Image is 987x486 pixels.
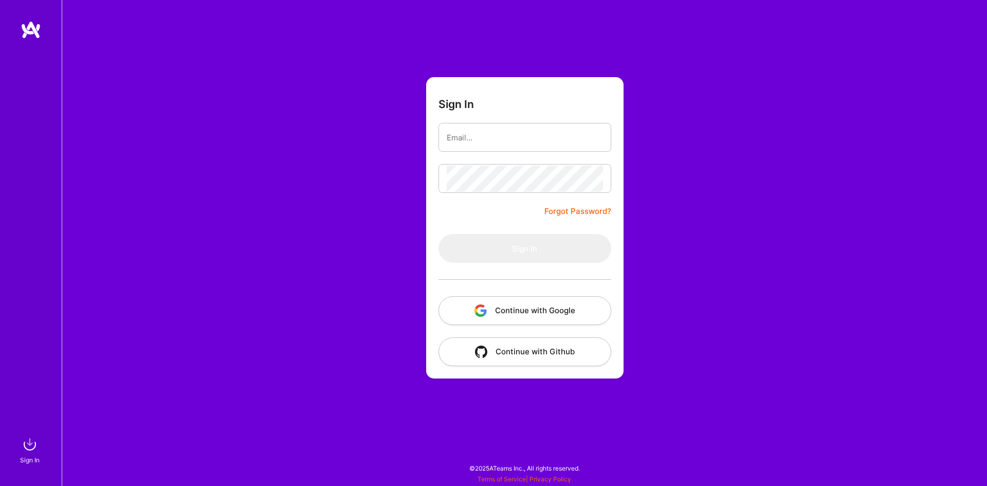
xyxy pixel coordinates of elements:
[438,337,611,366] button: Continue with Github
[21,21,41,39] img: logo
[475,346,487,358] img: icon
[438,234,611,263] button: Sign In
[529,475,571,483] a: Privacy Policy
[62,455,987,481] div: © 2025 ATeams Inc., All rights reserved.
[447,124,603,151] input: Email...
[438,98,474,111] h3: Sign In
[474,304,487,317] img: icon
[438,296,611,325] button: Continue with Google
[20,455,40,465] div: Sign In
[20,434,40,455] img: sign in
[478,475,571,483] span: |
[544,205,611,218] a: Forgot Password?
[22,434,40,465] a: sign inSign In
[478,475,526,483] a: Terms of Service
